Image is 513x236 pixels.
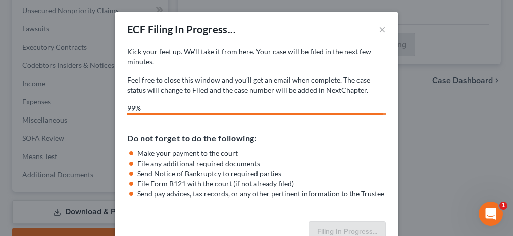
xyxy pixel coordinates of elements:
[127,132,386,144] h5: Do not forget to do the following:
[499,202,507,210] span: 1
[137,179,386,189] li: File Form B121 with the court (if not already filed)
[137,189,386,199] li: Send pay advices, tax records, or any other pertinent information to the Trustee
[127,103,383,113] div: 99%
[137,159,386,169] li: File any additional required documents
[137,148,386,159] li: Make your payment to the court
[127,47,386,67] p: Kick your feet up. We’ll take it from here. Your case will be filed in the next few minutes.
[479,202,503,226] iframe: Intercom live chat
[127,22,236,36] div: ECF Filing In Progress...
[127,75,386,95] p: Feel free to close this window and you’ll get an email when complete. The case status will change...
[379,23,386,35] button: ×
[137,169,386,179] li: Send Notice of Bankruptcy to required parties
